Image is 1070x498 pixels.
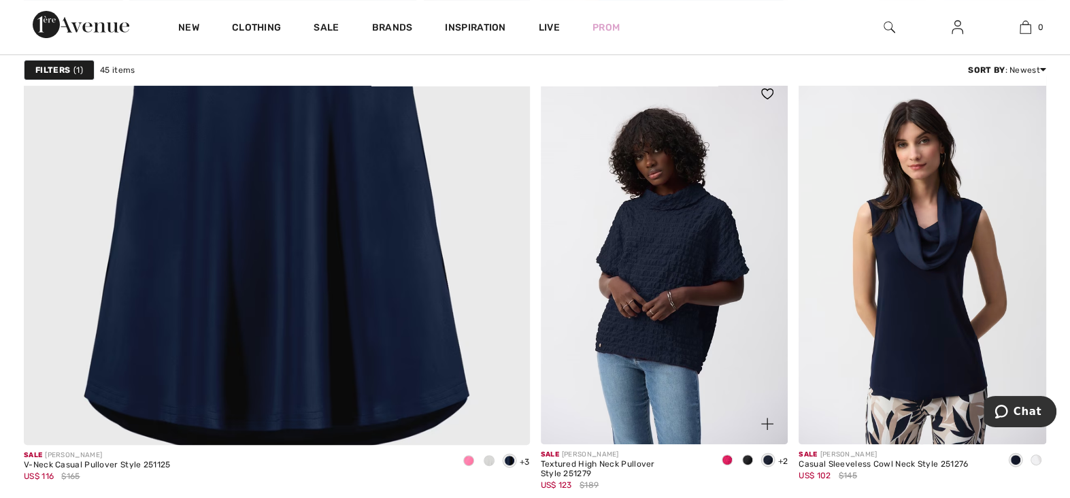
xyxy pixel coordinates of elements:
div: : Newest [968,64,1046,76]
span: US$ 123 [541,480,572,490]
img: heart_black_full.svg [761,88,773,99]
span: Inspiration [445,22,505,36]
span: $165 [61,470,80,482]
div: [PERSON_NAME] [799,450,968,460]
span: $189 [580,479,599,491]
div: Midnight Blue [499,450,520,473]
a: Brands [372,22,413,36]
iframe: Opens a widget where you can chat to one of our agents [984,396,1056,430]
a: Sign In [941,19,974,36]
div: Vanilla 30 [1026,450,1046,472]
span: Sale [799,450,817,459]
div: Midnight Blue [1005,450,1026,472]
span: US$ 116 [24,471,54,481]
span: Sale [24,451,42,459]
div: Bubble gum [458,450,479,473]
img: My Bag [1020,19,1031,35]
img: Textured High Neck Pullover Style 251279. Midnight Blue [541,73,788,445]
span: 45 items [100,64,135,76]
span: US$ 102 [799,471,831,480]
span: $145 [839,469,857,482]
div: Textured High Neck Pullover Style 251279 [541,460,706,479]
strong: Filters [35,64,70,76]
span: +2 [778,456,788,466]
a: 0 [992,19,1058,35]
img: 1ère Avenue [33,11,129,38]
img: plus_v2.svg [761,418,773,430]
div: Casual Sleeveless Cowl Neck Style 251276 [799,460,968,469]
span: 0 [1038,21,1043,33]
div: Geranium [717,450,737,472]
a: Prom [592,20,620,35]
div: [PERSON_NAME] [541,450,706,460]
div: [PERSON_NAME] [24,450,171,461]
img: My Info [952,19,963,35]
div: Midnight Blue [758,450,778,472]
div: V-Neck Casual Pullover Style 251125 [24,461,171,470]
a: Clothing [232,22,281,36]
img: search the website [884,19,895,35]
img: Casual Sleeveless Cowl Neck Style 251276. Midnight Blue [799,73,1046,445]
div: Black [737,450,758,472]
strong: Sort By [968,65,1005,75]
a: Sale [314,22,339,36]
span: 1 [73,64,83,76]
div: Vanilla 30 [479,450,499,473]
a: New [178,22,199,36]
span: Sale [541,450,559,459]
a: Live [539,20,560,35]
span: +3 [520,457,530,467]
